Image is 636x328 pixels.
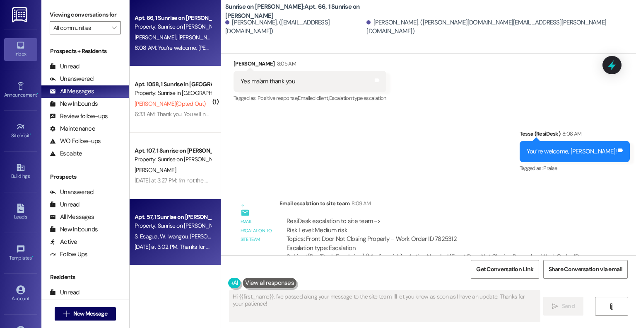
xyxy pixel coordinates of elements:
[50,225,98,234] div: New Inbounds
[560,129,581,138] div: 8:08 AM
[543,297,583,316] button: Send
[73,309,107,318] span: New Message
[135,22,211,31] div: Property: Sunrise on [PERSON_NAME]
[135,100,205,107] span: [PERSON_NAME] (Opted Out)
[562,302,575,311] span: Send
[30,131,31,137] span: •
[527,147,617,156] div: You’re welcome, [PERSON_NAME]!
[4,201,37,224] a: Leads
[50,250,88,259] div: Follow Ups
[543,165,557,172] span: Praise
[41,47,129,56] div: Prospects + Residents
[135,213,211,221] div: Apt. 57, 1 Sunrise on [PERSON_NAME]
[520,129,630,141] div: Tessa (ResiDesk)
[349,199,371,208] div: 8:09 AM
[543,260,628,279] button: Share Conversation via email
[135,34,178,41] span: [PERSON_NAME]
[476,265,533,274] span: Get Conversation Link
[287,217,588,253] div: ResiDesk escalation to site team -> Risk Level: Medium risk Topics: Front Door Not Closing Proper...
[471,260,539,279] button: Get Conversation Link
[41,273,129,282] div: Residents
[549,265,622,274] span: Share Conversation via email
[287,253,588,270] div: Subject: [ResiDesk Escalation] (Medium risk) - Action Needed (Front Door Not Closing Properly – W...
[50,100,98,108] div: New Inbounds
[135,14,211,22] div: Apt. 66, 1 Sunrise on [PERSON_NAME]
[234,59,386,71] div: [PERSON_NAME]
[50,112,108,121] div: Review follow-ups
[520,162,630,174] div: Tagged as:
[135,221,211,230] div: Property: Sunrise on [PERSON_NAME]
[4,283,37,305] a: Account
[4,120,37,142] a: Site Visit •
[190,233,231,240] span: [PERSON_NAME]
[225,18,364,36] div: [PERSON_NAME]. ([EMAIL_ADDRESS][DOMAIN_NAME])
[37,91,38,97] span: •
[135,166,176,174] span: [PERSON_NAME]
[160,233,190,240] span: W. Iwangou
[135,146,211,155] div: Apt. 107, 1 Sunrise on [PERSON_NAME]
[552,303,558,310] i: 
[4,160,37,183] a: Buildings
[50,8,121,21] label: Viewing conversations for
[229,291,540,322] textarea: Hi {{first_name}}, I've passed along your message to the site team. I'll let you know as soon as ...
[608,303,614,310] i: 
[329,95,386,102] span: Escalation type escalation
[135,44,241,51] div: 8:08 AM: You’re welcome, [PERSON_NAME]!
[279,199,595,211] div: Email escalation to site team
[32,254,33,260] span: •
[50,137,101,146] div: WO Follow-ups
[241,77,295,86] div: Yes ma'am thank you
[50,200,79,209] div: Unread
[135,233,160,240] span: S. Esagua
[135,110,527,118] div: 6:33 AM: Thank you. You will no longer receive texts from this thread. Please reply with 'UNSTOP'...
[241,217,273,244] div: Email escalation to site team
[135,155,211,164] div: Property: Sunrise on [PERSON_NAME]
[50,62,79,71] div: Unread
[135,89,211,97] div: Property: Sunrise in [GEOGRAPHIC_DATA]
[50,213,94,221] div: All Messages
[50,124,95,133] div: Maintenance
[12,7,29,22] img: ResiDesk Logo
[178,34,220,41] span: [PERSON_NAME]
[135,80,211,89] div: Apt. 1058, 1 Sunrise in [GEOGRAPHIC_DATA]
[298,95,329,102] span: Emailed client ,
[258,95,298,102] span: Positive response ,
[55,307,116,321] button: New Message
[50,288,79,297] div: Unread
[50,149,82,158] div: Escalate
[4,38,37,61] a: Inbox
[225,2,391,20] b: Sunrise on [PERSON_NAME]: Apt. 66, 1 Sunrise on [PERSON_NAME]
[275,59,296,68] div: 8:05 AM
[50,238,77,246] div: Active
[50,87,94,96] div: All Messages
[53,21,108,34] input: All communities
[63,311,70,317] i: 
[112,24,116,31] i: 
[234,92,386,104] div: Tagged as:
[4,242,37,265] a: Templates •
[366,18,630,36] div: [PERSON_NAME]. ([PERSON_NAME][DOMAIN_NAME][EMAIL_ADDRESS][PERSON_NAME][DOMAIN_NAME])
[50,188,94,197] div: Unanswered
[41,173,129,181] div: Prospects
[50,75,94,83] div: Unanswered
